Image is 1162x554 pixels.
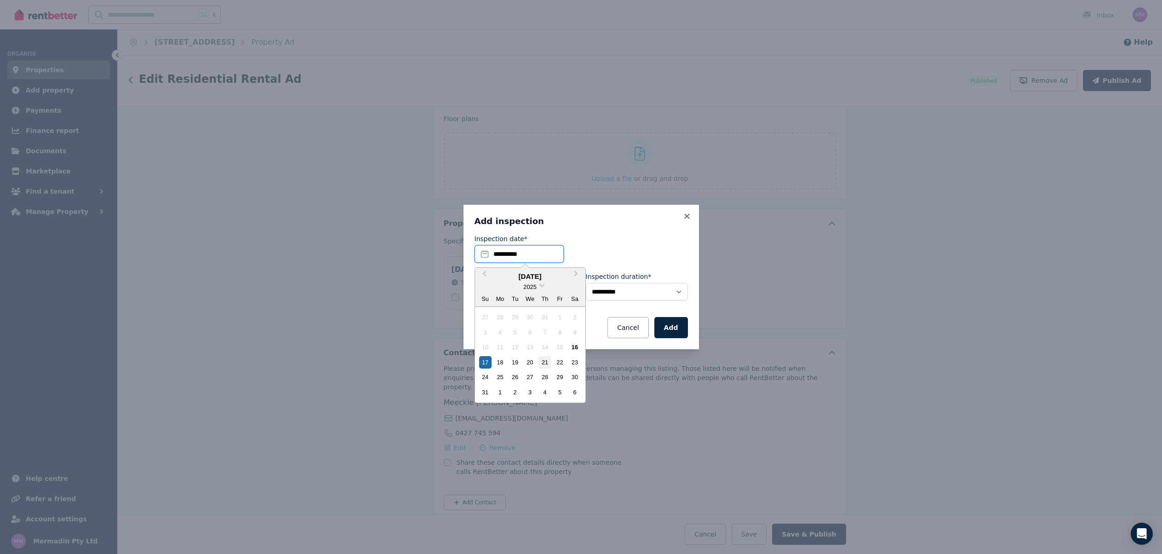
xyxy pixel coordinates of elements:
button: Next Month [570,269,584,283]
div: Not available Monday, August 4th, 2025 [494,326,506,339]
button: Cancel [607,317,648,338]
div: Not available Tuesday, July 29th, 2025 [509,311,521,323]
div: Choose Saturday, August 23rd, 2025 [568,356,581,369]
div: Choose Tuesday, August 19th, 2025 [509,356,521,369]
div: Choose Tuesday, August 26th, 2025 [509,371,521,383]
div: Choose Monday, August 25th, 2025 [494,371,506,383]
span: 2025 [523,283,536,290]
div: Not available Tuesday, August 12th, 2025 [509,341,521,353]
div: Not available Wednesday, August 6th, 2025 [524,326,536,339]
div: Choose Saturday, September 6th, 2025 [568,386,581,398]
div: Su [479,293,492,305]
div: Choose Thursday, August 21st, 2025 [538,356,551,369]
div: Choose Saturday, August 16th, 2025 [568,341,581,353]
div: Choose Saturday, August 30th, 2025 [568,371,581,383]
div: Mo [494,293,506,305]
div: Not available Thursday, July 31st, 2025 [538,311,551,323]
div: Choose Sunday, August 24th, 2025 [479,371,492,383]
div: Choose Wednesday, September 3rd, 2025 [524,386,536,398]
div: Not available Monday, August 11th, 2025 [494,341,506,353]
div: Not available Friday, August 1st, 2025 [554,311,566,323]
div: Choose Wednesday, August 20th, 2025 [524,356,536,369]
h3: Add inspection [475,216,688,227]
div: Choose Friday, August 22nd, 2025 [554,356,566,369]
div: Choose Sunday, August 17th, 2025 [479,356,492,369]
div: Fr [554,293,566,305]
div: Open Intercom Messenger [1131,523,1153,545]
div: Choose Sunday, August 31st, 2025 [479,386,492,398]
div: Not available Saturday, August 2nd, 2025 [568,311,581,323]
div: Not available Sunday, August 10th, 2025 [479,341,492,353]
div: Not available Thursday, August 14th, 2025 [538,341,551,353]
div: Not available Thursday, August 7th, 2025 [538,326,551,339]
button: Previous Month [476,269,491,283]
div: Choose Tuesday, September 2nd, 2025 [509,386,521,398]
div: Sa [568,293,581,305]
label: Inspection date* [475,234,527,243]
div: Choose Monday, August 18th, 2025 [494,356,506,369]
div: Not available Friday, August 15th, 2025 [554,341,566,353]
div: Not available Saturday, August 9th, 2025 [568,326,581,339]
div: Choose Friday, September 5th, 2025 [554,386,566,398]
div: Choose Thursday, August 28th, 2025 [538,371,551,383]
div: Choose Wednesday, August 27th, 2025 [524,371,536,383]
div: Choose Monday, September 1st, 2025 [494,386,506,398]
div: Not available Monday, July 28th, 2025 [494,311,506,323]
button: Add [654,317,688,338]
div: month 2025-08 [478,310,582,400]
label: Inspection duration* [586,272,652,281]
div: Not available Sunday, July 27th, 2025 [479,311,492,323]
div: Choose Thursday, September 4th, 2025 [538,386,551,398]
div: Tu [509,293,521,305]
div: [DATE] [475,271,585,282]
div: Not available Sunday, August 3rd, 2025 [479,326,492,339]
div: Choose Friday, August 29th, 2025 [554,371,566,383]
div: We [524,293,536,305]
div: Th [538,293,551,305]
div: Not available Friday, August 8th, 2025 [554,326,566,339]
div: Not available Wednesday, July 30th, 2025 [524,311,536,323]
div: Not available Wednesday, August 13th, 2025 [524,341,536,353]
div: Not available Tuesday, August 5th, 2025 [509,326,521,339]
